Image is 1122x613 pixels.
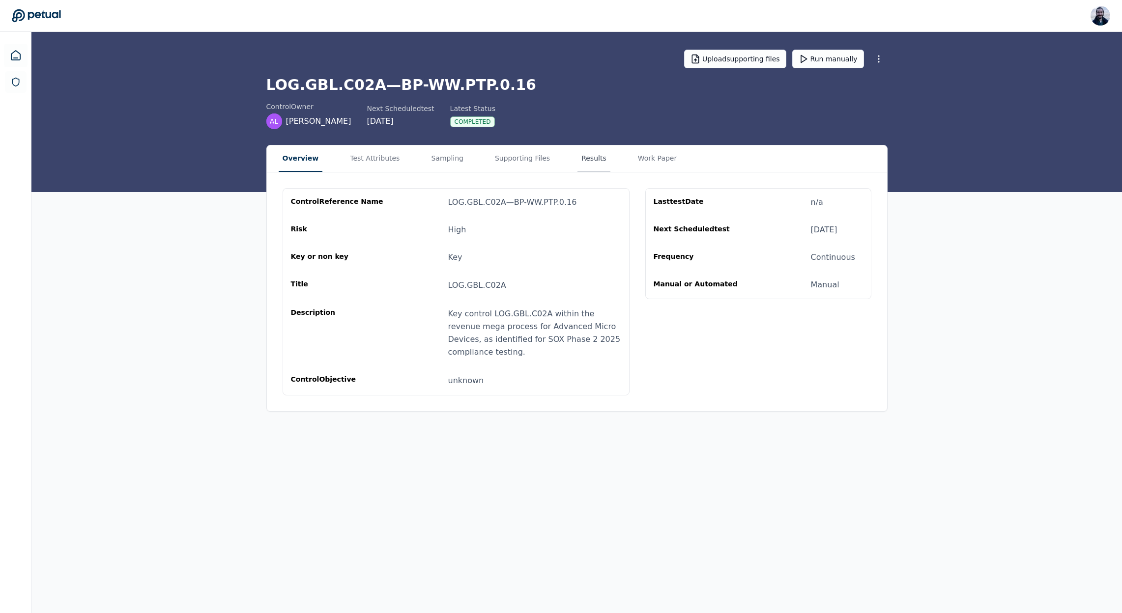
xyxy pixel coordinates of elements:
div: Title [291,279,385,292]
div: Continuous [811,251,855,263]
div: Manual or Automated [654,279,748,291]
div: Latest Status [450,104,495,113]
button: Run manually [792,50,864,68]
div: control Reference Name [291,196,385,208]
div: Risk [291,224,385,236]
div: unknown [448,374,621,387]
div: Completed [450,116,495,127]
button: Work Paper [634,145,681,172]
img: Roberto Fernandez [1091,6,1110,26]
a: Go to Dashboard [12,9,61,23]
div: High [448,224,466,236]
h1: LOG.GBL.C02A — BP-WW.PTP.0.16 [266,76,888,94]
button: Sampling [427,145,467,172]
div: Next Scheduled test [654,224,748,236]
div: Manual [811,279,839,291]
span: [PERSON_NAME] [286,115,351,127]
div: Key or non key [291,251,385,263]
a: Dashboard [4,44,28,67]
button: Results [577,145,610,172]
a: SOC 1 Reports [5,71,27,93]
div: Key [448,251,462,263]
div: LOG.GBL.C02A — BP-WW.PTP.0.16 [448,196,577,208]
button: Overview [279,145,323,172]
span: AL [270,116,278,126]
div: Description [291,307,385,359]
div: [DATE] [367,115,434,127]
button: Supporting Files [491,145,554,172]
button: More Options [870,50,888,68]
button: Test Attributes [346,145,403,172]
div: n/a [811,196,823,208]
span: LOG.GBL.C02A [448,280,506,290]
button: Uploadsupporting files [684,50,786,68]
div: Frequency [654,251,748,263]
div: control Objective [291,374,385,387]
div: control Owner [266,102,351,111]
div: Key control LOG.GBL.C02A within the revenue mega process for Advanced Micro Devices, as identifie... [448,307,621,359]
div: Last test Date [654,196,748,208]
div: [DATE] [811,224,837,236]
div: Next Scheduled test [367,104,434,113]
